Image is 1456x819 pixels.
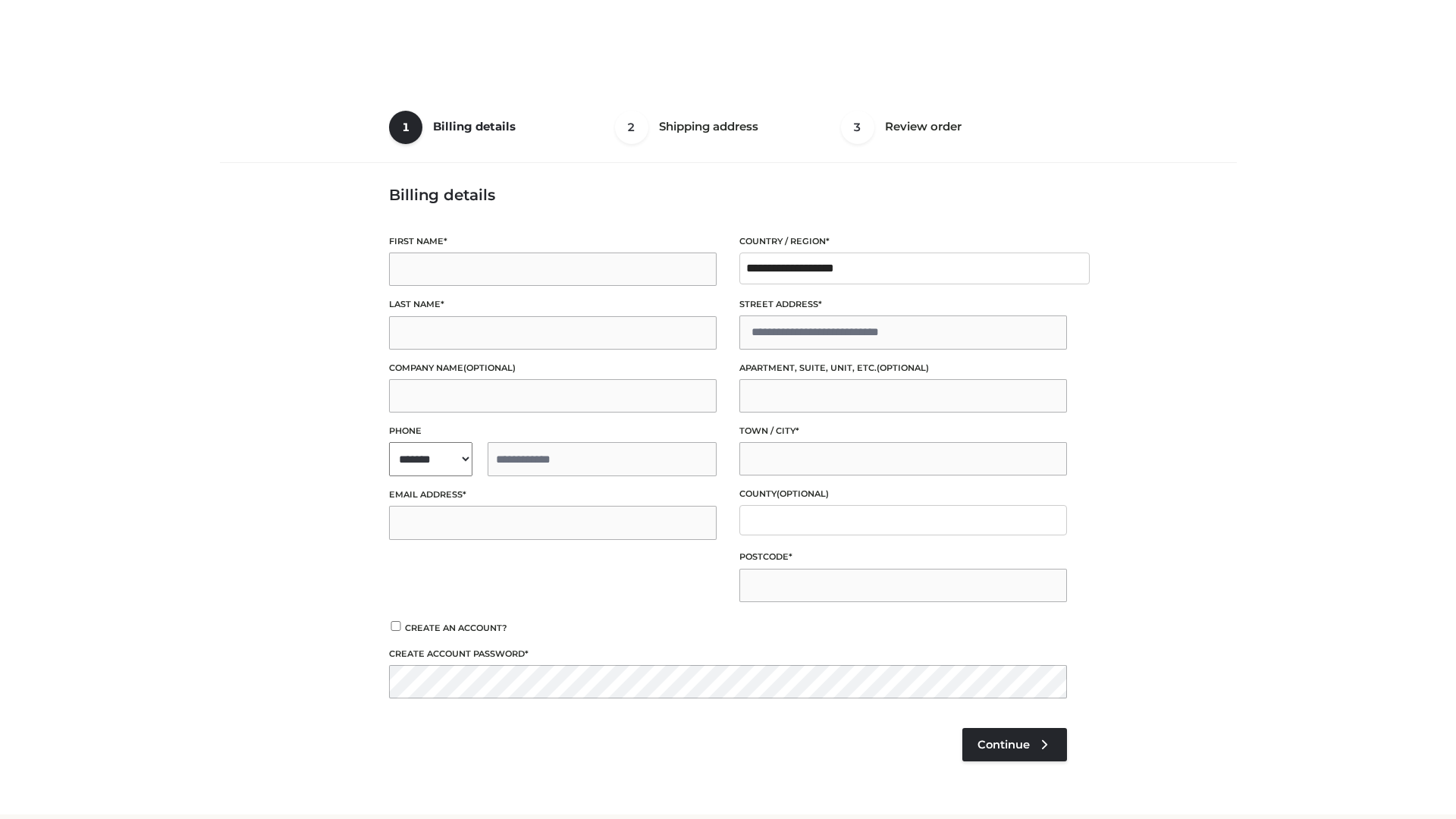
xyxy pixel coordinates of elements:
span: (optional) [777,488,829,499]
span: Billing details [433,119,516,133]
label: Last name [389,297,717,312]
input: Create an account? [389,621,403,631]
label: Email address [389,488,717,502]
span: 2 [615,111,648,144]
label: First name [389,234,717,249]
span: 1 [389,111,422,144]
label: Postcode [739,550,1067,564]
span: (optional) [877,362,929,373]
span: (optional) [463,362,516,373]
label: County [739,487,1067,501]
a: Continue [962,728,1067,761]
label: Town / City [739,424,1067,438]
span: 3 [841,111,874,144]
label: Create account password [389,647,1067,661]
label: Country / Region [739,234,1067,249]
span: Shipping address [659,119,758,133]
label: Company name [389,361,717,375]
label: Phone [389,424,717,438]
label: Street address [739,297,1067,312]
span: Create an account? [405,623,507,633]
label: Apartment, suite, unit, etc. [739,361,1067,375]
span: Review order [885,119,962,133]
h3: Billing details [389,186,1067,204]
span: Continue [977,738,1030,752]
